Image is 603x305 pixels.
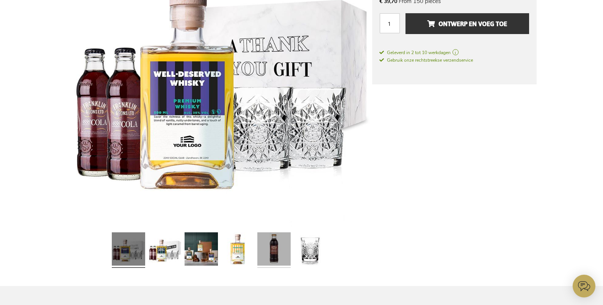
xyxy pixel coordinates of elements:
[380,56,473,64] a: Gebruik onze rechtstreekse verzendservice
[185,229,218,271] a: Personalised Whisky
[380,57,473,63] span: Gebruik onze rechtstreekse verzendservice
[380,13,400,33] input: Aantal
[427,18,507,30] span: Ontwerp en voeg toe
[221,229,254,271] a: Personalised Whisky
[112,229,145,271] a: Personalised Whisky Cola Set
[573,275,595,297] iframe: belco-activator-frame
[406,13,529,34] button: Ontwerp en voeg toe
[380,49,529,56] a: Geleverd in 2 tot 10 werkdagen
[148,229,182,271] a: Personalised Whisky Cola Set
[257,229,291,271] a: Gepersonaliseerde Rum Cola Prestige Set
[294,229,327,271] a: GEPERSONALISEERDE GIN TONIC COCKTAIL SET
